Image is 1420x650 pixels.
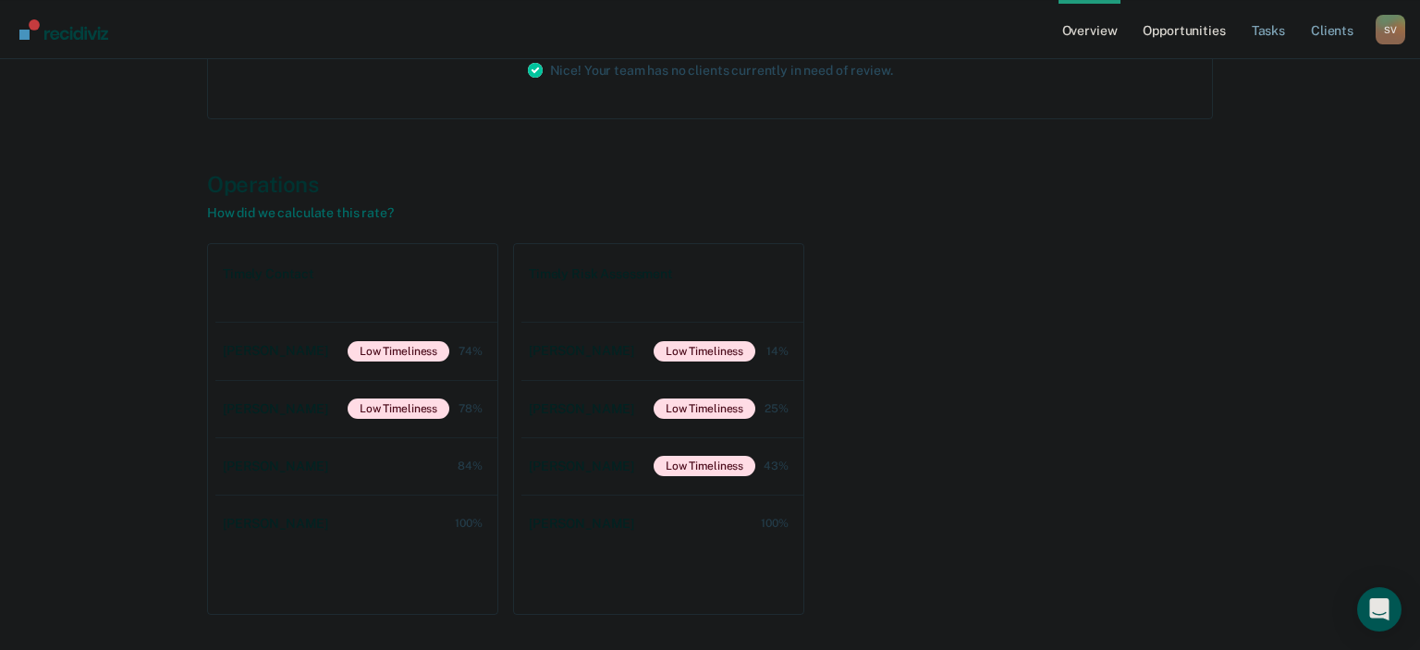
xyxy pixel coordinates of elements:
div: 100% [761,517,789,530]
span: Low Timeliness [654,399,755,419]
div: 43% [764,460,789,472]
a: [PERSON_NAME]Low Timeliness 25% [521,380,803,437]
div: [PERSON_NAME] [529,516,642,532]
div: [PERSON_NAME] [529,343,642,359]
span: Low Timeliness [348,399,449,419]
div: 25% [765,402,789,415]
div: [PERSON_NAME] [223,459,336,474]
div: [PERSON_NAME] [223,516,336,532]
div: Open Intercom Messenger [1357,587,1402,632]
div: Nice! Your team has no clients currently in need of review. [513,22,908,118]
a: [PERSON_NAME]Low Timeliness 14% [521,323,803,380]
div: S V [1376,15,1405,44]
a: [PERSON_NAME] 100% [215,497,497,550]
div: 84% [458,460,483,472]
h1: Timely Contact [223,266,314,282]
a: [PERSON_NAME] 84% [215,440,497,493]
div: [PERSON_NAME] [529,401,642,417]
a: [PERSON_NAME]Low Timeliness 78% [215,380,497,437]
a: [PERSON_NAME] 100% [521,497,803,550]
button: Profile dropdown button [1376,15,1405,44]
div: 78% [459,402,483,415]
div: [PERSON_NAME] [529,459,642,474]
a: [PERSON_NAME]Low Timeliness 74% [215,323,497,380]
div: Operations [207,171,1213,198]
div: 100% [455,517,483,530]
span: Low Timeliness [654,341,755,362]
a: How did we calculate this rate? [207,205,394,220]
img: Recidiviz [19,19,108,40]
div: 14% [766,345,789,358]
span: Low Timeliness [348,341,449,362]
div: [PERSON_NAME] [223,401,336,417]
a: [PERSON_NAME]Low Timeliness 43% [521,437,803,495]
h1: Timely Risk Assessment [529,266,673,282]
div: 74% [459,345,483,358]
span: Low Timeliness [654,456,755,476]
div: [PERSON_NAME] [223,343,336,359]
